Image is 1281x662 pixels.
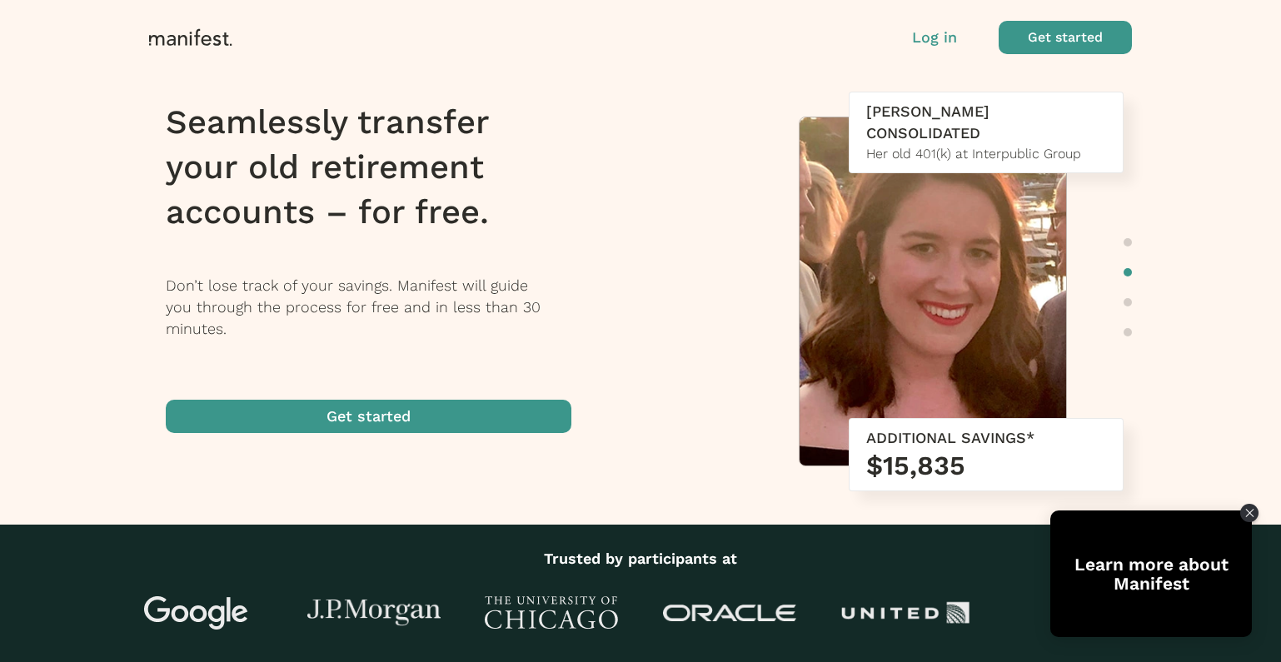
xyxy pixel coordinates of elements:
[1050,510,1252,637] div: Tolstoy bubble widget
[1050,510,1252,637] div: Open Tolstoy
[166,275,593,340] p: Don’t lose track of your savings. Manifest will guide you through the process for free and in les...
[1050,555,1252,593] div: Learn more about Manifest
[999,21,1132,54] button: Get started
[866,449,1106,482] h3: $15,835
[866,427,1106,449] div: ADDITIONAL SAVINGS*
[166,400,571,433] button: Get started
[912,27,957,48] button: Log in
[663,605,796,622] img: Oracle
[166,100,593,235] h1: Seamlessly transfer your old retirement accounts – for free.
[307,600,441,627] img: J.P Morgan
[866,101,1106,144] div: [PERSON_NAME] CONSOLIDATED
[866,144,1106,164] div: Her old 401(k) at Interpublic Group
[800,117,1066,474] img: Taylor
[1240,504,1259,522] div: Close Tolstoy widget
[1050,510,1252,637] div: Open Tolstoy widget
[485,596,618,630] img: University of Chicago
[130,596,263,630] img: Google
